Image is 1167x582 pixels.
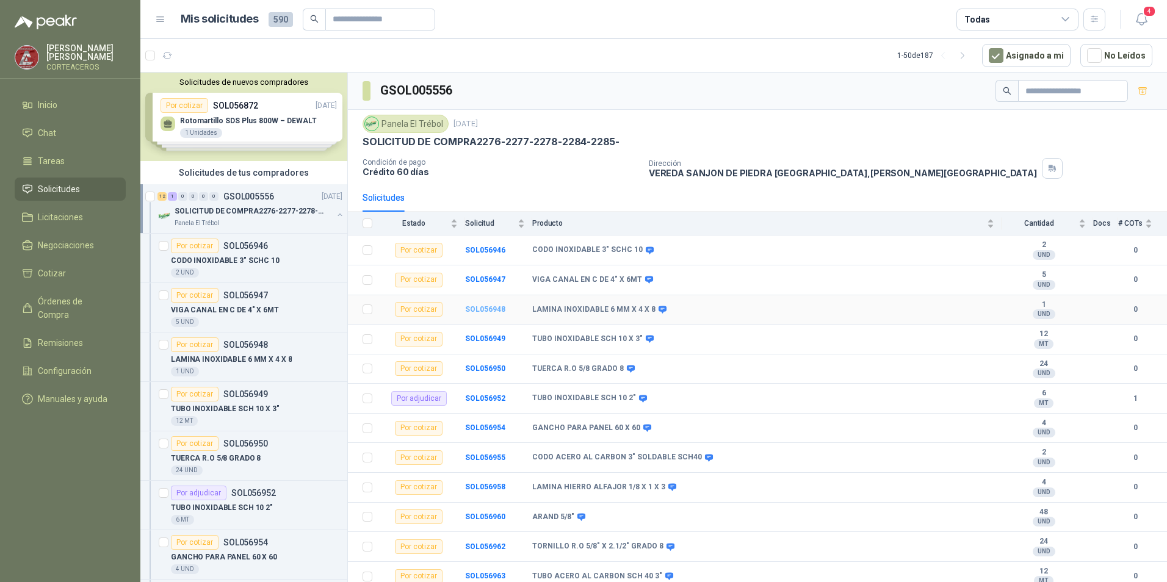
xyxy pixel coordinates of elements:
[140,530,347,580] a: Por cotizarSOL056954GANCHO PARA PANEL 60 X 604 UND
[395,243,443,257] div: Por cotizar
[38,182,80,196] span: Solicitudes
[532,512,574,522] b: ARAND 5/8"
[380,219,448,228] span: Estado
[171,535,219,550] div: Por cotizar
[175,218,219,228] p: Panela El Trébol
[145,77,342,87] button: Solicitudes de nuevos compradores
[465,572,505,580] a: SOL056963
[38,98,57,112] span: Inicio
[1118,422,1152,434] b: 0
[395,273,443,287] div: Por cotizar
[140,332,347,382] a: Por cotizarSOL056948LAMINA INOXIDABLE 6 MM X 4 X 81 UND
[1118,481,1152,493] b: 0
[465,364,505,373] a: SOL056950
[532,423,640,433] b: GANCHO PARA PANEL 60 X 60
[1002,448,1086,458] b: 2
[897,46,972,65] div: 1 - 50 de 187
[532,334,643,344] b: TUBO INOXIDABLE SCH 10 X 3"
[465,246,505,254] a: SOL056946
[395,302,443,317] div: Por cotizar
[171,564,199,574] div: 4 UND
[1033,487,1055,497] div: UND
[46,63,126,71] p: CORTEACEROS
[171,502,273,514] p: TUBO INOXIDABLE SCH 10 2"
[395,480,443,495] div: Por cotizar
[140,234,347,283] a: Por cotizarSOL056946CODO INOXIDABLE 3" SCHC 102 UND
[140,481,347,530] a: Por adjudicarSOL056952TUBO INOXIDABLE SCH 10 2"6 MT
[15,234,126,257] a: Negociaciones
[38,154,65,168] span: Tareas
[532,212,1002,235] th: Producto
[1033,458,1055,467] div: UND
[465,275,505,284] a: SOL056947
[140,73,347,161] div: Solicitudes de nuevos compradoresPor cotizarSOL056872[DATE] Rotomartillo SDS Plus 800W – DEWALT1 ...
[465,453,505,462] a: SOL056955
[465,483,505,491] a: SOL056958
[1118,333,1152,345] b: 0
[15,46,38,69] img: Company Logo
[15,149,126,173] a: Tareas
[465,512,505,521] a: SOL056960
[1002,270,1086,280] b: 5
[1034,339,1053,349] div: MT
[532,305,656,315] b: LAMINA INOXIDABLE 6 MM X 4 X 8
[175,206,327,217] p: SOLICITUD DE COMPRA2276-2277-2278-2284-2285-
[453,118,478,130] p: [DATE]
[171,436,219,451] div: Por cotizar
[532,483,665,492] b: LAMINA HIERRO ALFAJOR 1/8 X 1 X 3
[38,336,83,350] span: Remisiones
[1002,359,1086,369] b: 24
[363,191,405,204] div: Solicitudes
[1118,452,1152,464] b: 0
[140,283,347,332] a: Por cotizarSOL056947VIGA CANAL EN C DE 4" X 6MT5 UND
[171,337,219,352] div: Por cotizar
[15,121,126,145] a: Chat
[171,354,292,365] p: LAMINA INOXIDABLE 6 MM X 4 X 8
[189,192,198,201] div: 0
[181,10,259,28] h1: Mis solicitudes
[395,421,443,436] div: Por cotizar
[1033,250,1055,260] div: UND
[157,189,345,228] a: 12 1 0 0 0 0 GSOL005556[DATE] Company LogoSOLICITUD DE COMPRA2276-2277-2278-2284-2285-Panela El T...
[171,288,219,303] div: Por cotizar
[38,239,94,252] span: Negociaciones
[465,305,505,314] b: SOL056948
[1002,508,1086,517] b: 48
[532,542,663,551] b: TORNILLO R.O 5/8" X 2.1/2" GRADO 8
[15,262,126,285] a: Cotizar
[465,334,505,343] a: SOL056949
[1080,44,1152,67] button: No Leídos
[982,44,1071,67] button: Asignado a mi
[171,268,199,278] div: 2 UND
[363,158,639,167] p: Condición de pago
[15,206,126,229] a: Licitaciones
[171,387,219,401] div: Por cotizar
[395,361,443,376] div: Por cotizar
[395,332,443,347] div: Por cotizar
[1033,280,1055,290] div: UND
[38,267,66,280] span: Cotizar
[465,394,505,403] a: SOL056952
[365,117,378,131] img: Company Logo
[1033,547,1055,556] div: UND
[532,364,624,374] b: TUERCA R.O 5/8 GRADO 8
[1118,393,1152,404] b: 1
[1002,240,1086,250] b: 2
[199,192,208,201] div: 0
[1002,300,1086,310] b: 1
[532,393,636,403] b: TUBO INOXIDABLE SCH 10 2"
[223,390,268,398] p: SOL056949
[1118,304,1152,315] b: 0
[395,450,443,465] div: Por cotizar
[532,245,643,255] b: CODO INOXIDABLE 3" SCHC 10
[649,159,1037,168] p: Dirección
[1093,212,1118,235] th: Docs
